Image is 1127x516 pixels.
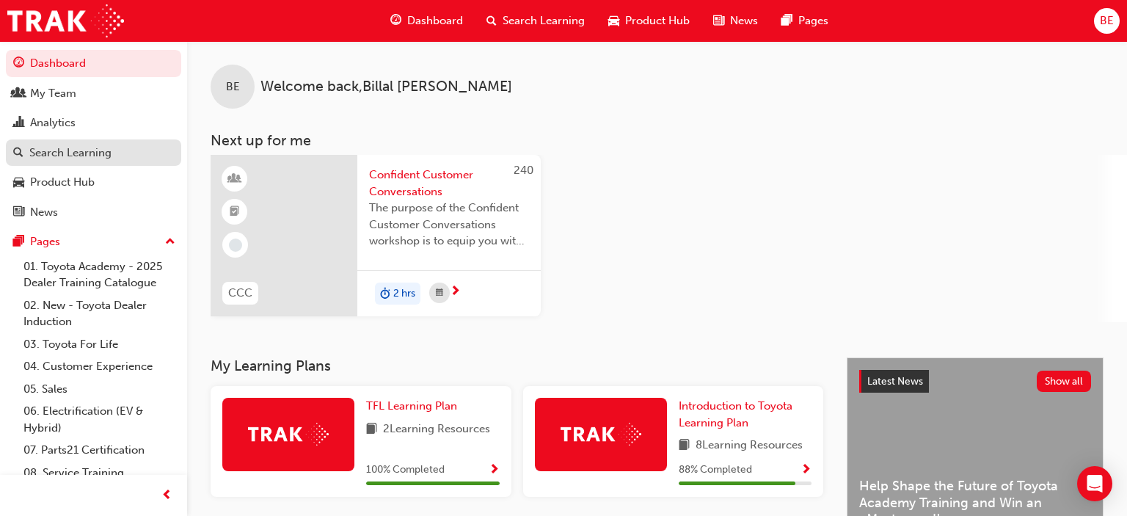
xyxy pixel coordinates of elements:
span: search-icon [13,147,23,160]
span: pages-icon [13,236,24,249]
span: TFL Learning Plan [366,399,457,413]
span: Product Hub [625,12,690,29]
a: Product Hub [6,169,181,196]
a: Latest NewsShow all [859,370,1091,393]
button: Show Progress [800,461,811,479]
span: Show Progress [800,464,811,477]
span: people-icon [13,87,24,101]
a: Introduction to Toyota Learning Plan [679,398,812,431]
div: Search Learning [29,145,112,161]
span: 88 % Completed [679,462,752,479]
a: news-iconNews [701,6,770,36]
a: search-iconSearch Learning [475,6,597,36]
span: learningResourceType_INSTRUCTOR_LED-icon [230,170,240,189]
span: car-icon [608,12,619,30]
img: Trak [7,4,124,37]
div: My Team [30,85,76,102]
div: Open Intercom Messenger [1077,466,1112,501]
span: CCC [228,285,252,302]
a: 02. New - Toyota Dealer Induction [18,294,181,333]
span: up-icon [165,233,175,252]
a: 07. Parts21 Certification [18,439,181,462]
button: Show all [1037,371,1092,392]
span: guage-icon [13,57,24,70]
span: BE [1100,12,1114,29]
span: Show Progress [489,464,500,477]
span: BE [226,79,240,95]
span: search-icon [486,12,497,30]
span: duration-icon [380,284,390,303]
span: book-icon [366,421,377,439]
div: Pages [30,233,60,250]
span: chart-icon [13,117,24,130]
img: Trak [248,423,329,446]
span: Pages [798,12,828,29]
span: next-icon [450,286,461,299]
span: Welcome back , Billal [PERSON_NAME] [260,79,512,95]
button: Show Progress [489,461,500,479]
a: car-iconProduct Hub [597,6,701,36]
a: 03. Toyota For Life [18,333,181,356]
span: Confident Customer Conversations [369,167,529,200]
span: booktick-icon [230,203,240,222]
a: 01. Toyota Academy - 2025 Dealer Training Catalogue [18,255,181,294]
a: guage-iconDashboard [379,6,475,36]
span: car-icon [13,176,24,189]
div: Product Hub [30,174,95,191]
a: 05. Sales [18,378,181,401]
a: 06. Electrification (EV & Hybrid) [18,400,181,439]
span: 8 Learning Resources [696,437,803,455]
span: news-icon [713,12,724,30]
h3: Next up for me [187,132,1127,149]
span: News [730,12,758,29]
span: 2 Learning Resources [383,421,490,439]
span: Search Learning [503,12,585,29]
a: pages-iconPages [770,6,840,36]
a: My Team [6,80,181,107]
span: Dashboard [407,12,463,29]
span: Latest News [867,375,923,388]
button: Pages [6,228,181,255]
span: Introduction to Toyota Learning Plan [679,399,792,429]
span: The purpose of the Confident Customer Conversations workshop is to equip you with tools to commun... [369,200,529,250]
span: pages-icon [781,12,792,30]
span: learningRecordVerb_NONE-icon [229,239,242,252]
span: calendar-icon [436,284,443,302]
a: 240CCCConfident Customer ConversationsThe purpose of the Confident Customer Conversations worksho... [211,155,541,316]
span: 100 % Completed [366,462,445,479]
a: Dashboard [6,50,181,77]
span: book-icon [679,437,690,455]
button: DashboardMy TeamAnalyticsSearch LearningProduct HubNews [6,47,181,228]
a: Search Learning [6,139,181,167]
span: 2 hrs [393,286,415,302]
a: 08. Service Training [18,462,181,484]
a: News [6,199,181,226]
h3: My Learning Plans [211,357,823,374]
a: Analytics [6,109,181,137]
span: guage-icon [390,12,401,30]
div: Analytics [30,115,76,131]
span: 240 [514,164,533,177]
button: BE [1094,8,1120,34]
a: TFL Learning Plan [366,398,463,415]
div: News [30,204,58,221]
a: 04. Customer Experience [18,355,181,378]
img: Trak [561,423,641,446]
span: prev-icon [161,487,172,505]
span: news-icon [13,206,24,219]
